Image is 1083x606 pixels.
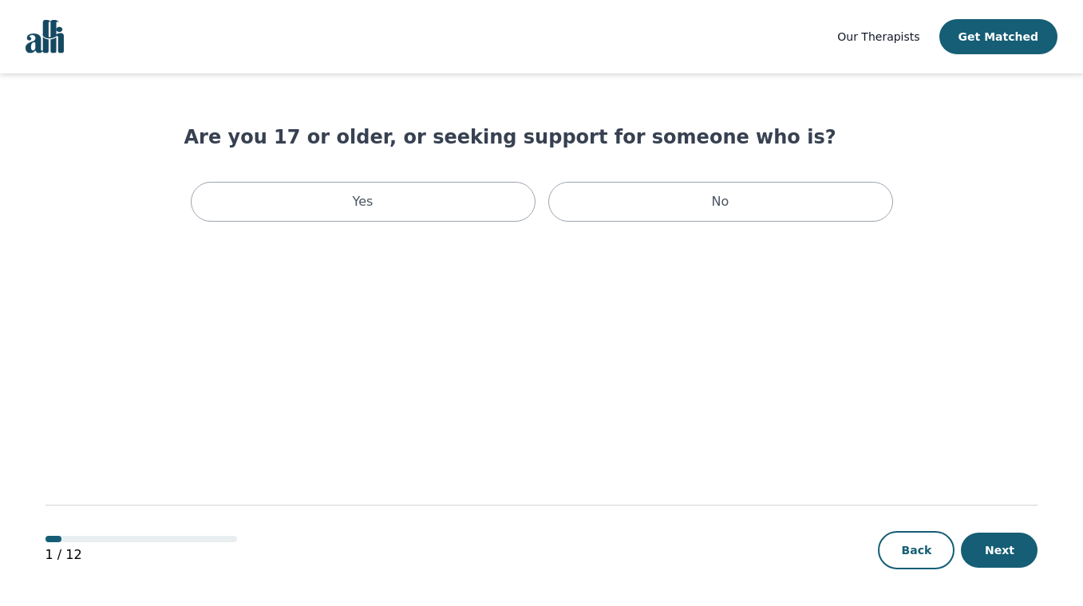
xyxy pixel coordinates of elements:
button: Back [878,531,955,569]
p: 1 / 12 [45,545,237,565]
p: Yes [353,192,374,211]
button: Get Matched [939,19,1057,54]
h1: Are you 17 or older, or seeking support for someone who is? [184,124,899,150]
a: Our Therapists [837,27,919,46]
span: Our Therapists [837,30,919,43]
img: alli logo [26,20,64,53]
button: Next [961,533,1038,568]
p: No [712,192,729,211]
